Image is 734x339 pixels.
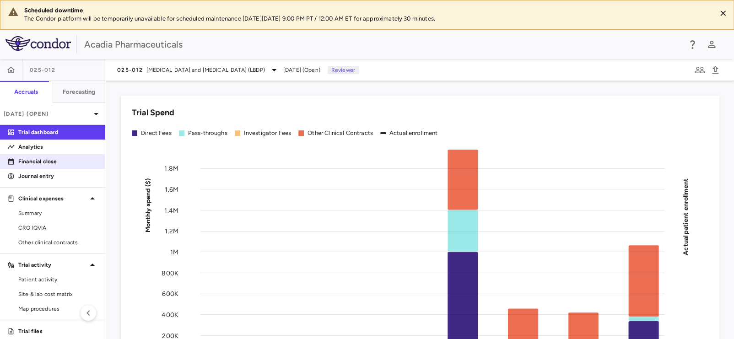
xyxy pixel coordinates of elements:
[141,129,172,137] div: Direct Fees
[30,66,55,74] span: 025-012
[63,88,96,96] h6: Forecasting
[146,66,265,74] span: [MEDICAL_DATA] and [MEDICAL_DATA] (LBDP)
[144,178,152,232] tspan: Monthly spend ($)
[18,209,98,217] span: Summary
[18,194,87,203] p: Clinical expenses
[18,275,98,284] span: Patient activity
[18,327,98,335] p: Trial files
[682,178,690,255] tspan: Actual patient enrollment
[162,311,178,318] tspan: 400K
[18,261,87,269] p: Trial activity
[18,290,98,298] span: Site & lab cost matrix
[162,269,178,277] tspan: 800K
[18,305,98,313] span: Map procedures
[170,248,178,256] tspan: 1M
[18,157,98,166] p: Financial close
[328,66,359,74] p: Reviewer
[165,227,178,235] tspan: 1.2M
[84,38,681,51] div: Acadia Pharmaceuticals
[389,129,438,137] div: Actual enrollment
[308,129,373,137] div: Other Clinical Contracts
[283,66,320,74] span: [DATE] (Open)
[165,185,178,193] tspan: 1.6M
[18,238,98,247] span: Other clinical contracts
[188,129,227,137] div: Pass-throughs
[18,172,98,180] p: Journal entry
[164,165,178,172] tspan: 1.8M
[132,107,174,119] h6: Trial Spend
[117,66,143,74] span: 025-012
[5,36,71,51] img: logo-full-SnFGN8VE.png
[14,88,38,96] h6: Accruals
[18,128,98,136] p: Trial dashboard
[18,224,98,232] span: CRO IQVIA
[164,206,178,214] tspan: 1.4M
[716,6,730,20] button: Close
[18,143,98,151] p: Analytics
[244,129,291,137] div: Investigator Fees
[162,290,178,298] tspan: 600K
[24,15,709,23] p: The Condor platform will be temporarily unavailable for scheduled maintenance [DATE][DATE] 9:00 P...
[24,6,709,15] div: Scheduled downtime
[4,110,91,118] p: [DATE] (Open)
